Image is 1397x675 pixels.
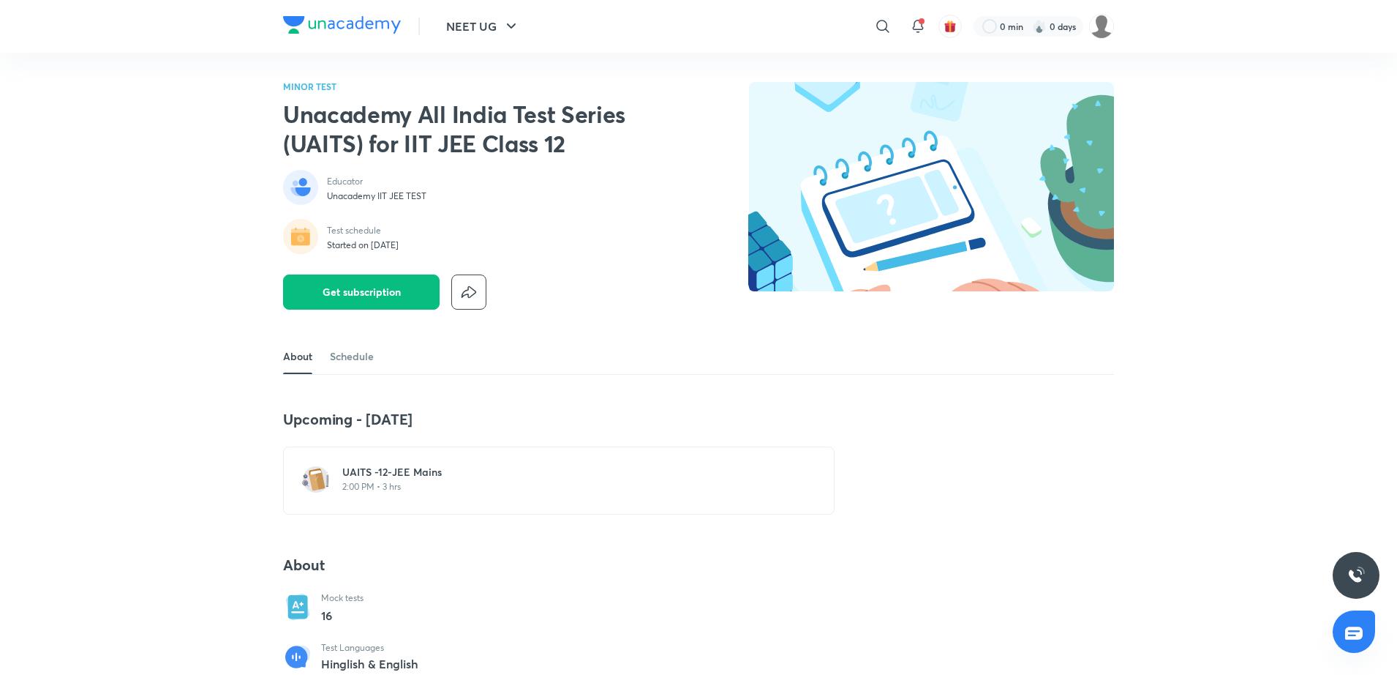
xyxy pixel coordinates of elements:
button: NEET UG [437,12,529,41]
h2: Unacademy All India Test Series (UAITS) for IIT JEE Class 12 [283,100,658,158]
button: Get subscription [283,275,440,310]
img: streak [1032,19,1047,34]
p: Test Languages [321,642,418,654]
p: Hinglish & English [321,657,418,671]
p: MINOR TEST [283,82,658,91]
img: ttu [1347,567,1365,584]
img: avatar [944,20,957,33]
p: 2:00 PM • 3 hrs [342,481,793,493]
p: Test schedule [327,225,399,236]
a: About [283,339,312,374]
a: Company Logo [283,16,401,37]
h4: About [283,556,835,575]
p: 16 [321,607,364,624]
img: test [301,465,331,494]
p: Started on [DATE] [327,239,399,251]
h6: UAITS -12-JEE Mains [342,465,793,480]
span: Get subscription [323,285,401,299]
img: Company Logo [283,16,401,34]
img: Siddharth Mitra [1089,14,1114,39]
p: Unacademy IIT JEE TEST [327,190,426,202]
button: avatar [938,15,962,38]
p: Mock tests [321,592,364,604]
a: Schedule [330,339,374,374]
p: Educator [327,176,426,187]
h4: Upcoming - [DATE] [283,410,835,429]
